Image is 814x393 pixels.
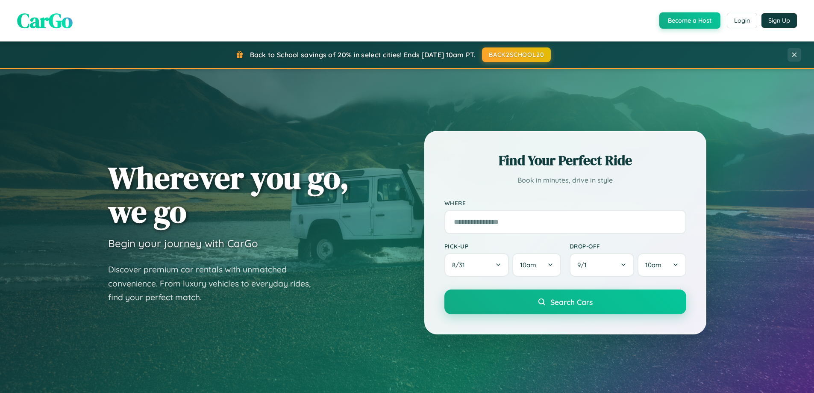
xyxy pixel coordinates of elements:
label: Where [444,199,686,207]
h3: Begin your journey with CarGo [108,237,258,250]
button: Search Cars [444,290,686,314]
button: 10am [638,253,686,277]
span: 10am [645,261,661,269]
button: 8/31 [444,253,509,277]
button: 9/1 [570,253,635,277]
h2: Find Your Perfect Ride [444,151,686,170]
p: Book in minutes, drive in style [444,174,686,186]
span: 9 / 1 [577,261,591,269]
button: Become a Host [659,12,720,29]
label: Drop-off [570,242,686,250]
h1: Wherever you go, we go [108,161,349,228]
button: BACK2SCHOOL20 [482,47,551,62]
button: Sign Up [761,13,797,28]
span: 10am [520,261,536,269]
label: Pick-up [444,242,561,250]
span: 8 / 31 [452,261,469,269]
span: Search Cars [550,297,593,307]
span: CarGo [17,6,73,35]
button: Login [727,13,757,28]
p: Discover premium car rentals with unmatched convenience. From luxury vehicles to everyday rides, ... [108,263,322,304]
span: Back to School savings of 20% in select cities! Ends [DATE] 10am PT. [250,50,476,59]
button: 10am [512,253,561,277]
